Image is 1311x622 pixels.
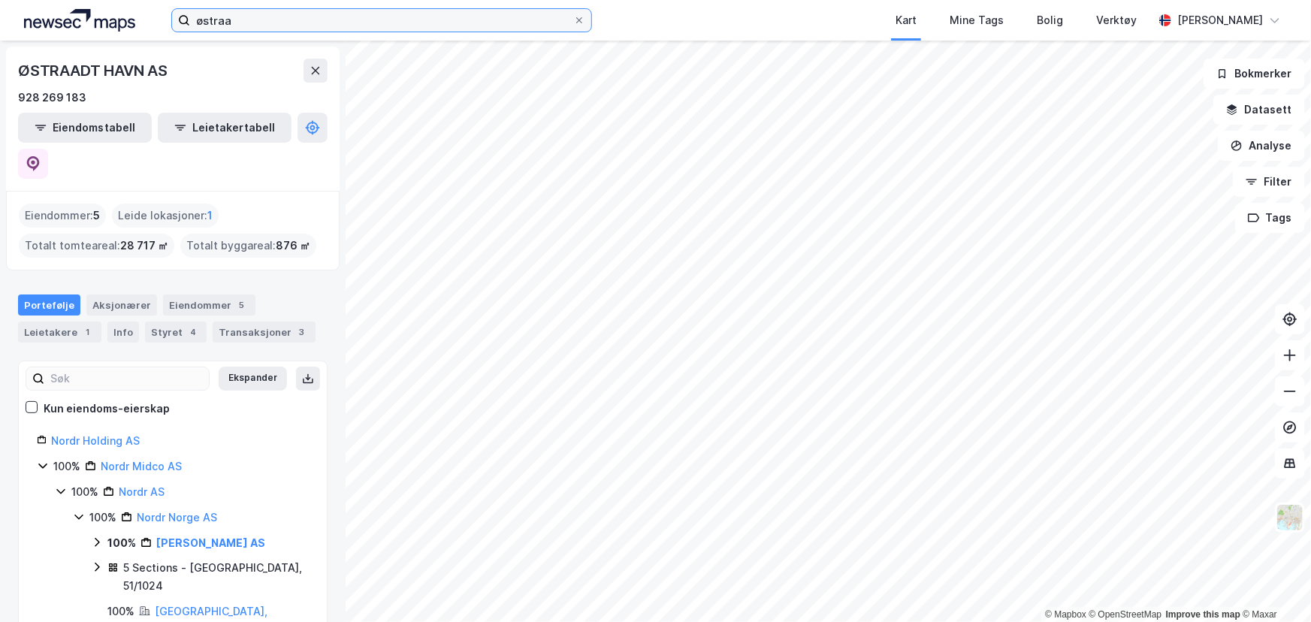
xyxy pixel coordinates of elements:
span: 876 ㎡ [276,237,310,255]
a: Nordr AS [119,485,165,498]
div: Totalt byggareal : [180,234,316,258]
div: 100% [107,602,134,620]
div: 100% [53,457,80,476]
div: Info [107,322,139,343]
div: 100% [107,534,136,552]
button: Bokmerker [1204,59,1305,89]
img: Z [1276,503,1304,532]
button: Datasett [1213,95,1305,125]
button: Leietakertabell [158,113,292,143]
div: Totalt tomteareal : [19,234,174,258]
div: 5 Sections - [GEOGRAPHIC_DATA], 51/1024 [123,559,309,595]
div: 4 [186,325,201,340]
div: [PERSON_NAME] [1177,11,1263,29]
span: 5 [93,207,100,225]
div: ØSTRAADT HAVN AS [18,59,171,83]
div: 1 [80,325,95,340]
div: 100% [89,509,116,527]
button: Eiendomstabell [18,113,152,143]
a: Nordr Norge AS [137,511,217,524]
div: Transaksjoner [213,322,316,343]
div: Leide lokasjoner : [112,204,219,228]
div: Bolig [1037,11,1063,29]
button: Analyse [1218,131,1305,161]
div: Kart [896,11,917,29]
div: Verktøy [1096,11,1137,29]
div: Kun eiendoms-eierskap [44,400,170,418]
div: Mine Tags [950,11,1004,29]
input: Søk [44,367,209,390]
a: Nordr Midco AS [101,460,182,473]
span: 28 717 ㎡ [120,237,168,255]
div: Kontrollprogram for chat [1236,550,1311,622]
iframe: Chat Widget [1236,550,1311,622]
div: 3 [295,325,310,340]
img: logo.a4113a55bc3d86da70a041830d287a7e.svg [24,9,135,32]
div: Leietakere [18,322,101,343]
a: [PERSON_NAME] AS [156,536,265,549]
a: Nordr Holding AS [51,434,140,447]
button: Ekspander [219,367,287,391]
a: Mapbox [1045,609,1086,620]
button: Filter [1233,167,1305,197]
div: Aksjonærer [86,294,157,316]
div: 928 269 183 [18,89,86,107]
div: Portefølje [18,294,80,316]
div: 5 [234,297,249,313]
span: 1 [207,207,213,225]
a: Improve this map [1166,609,1240,620]
div: Eiendommer [163,294,255,316]
a: OpenStreetMap [1089,609,1162,620]
div: Styret [145,322,207,343]
div: 100% [71,483,98,501]
input: Søk på adresse, matrikkel, gårdeiere, leietakere eller personer [190,9,573,32]
button: Tags [1235,203,1305,233]
div: Eiendommer : [19,204,106,228]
